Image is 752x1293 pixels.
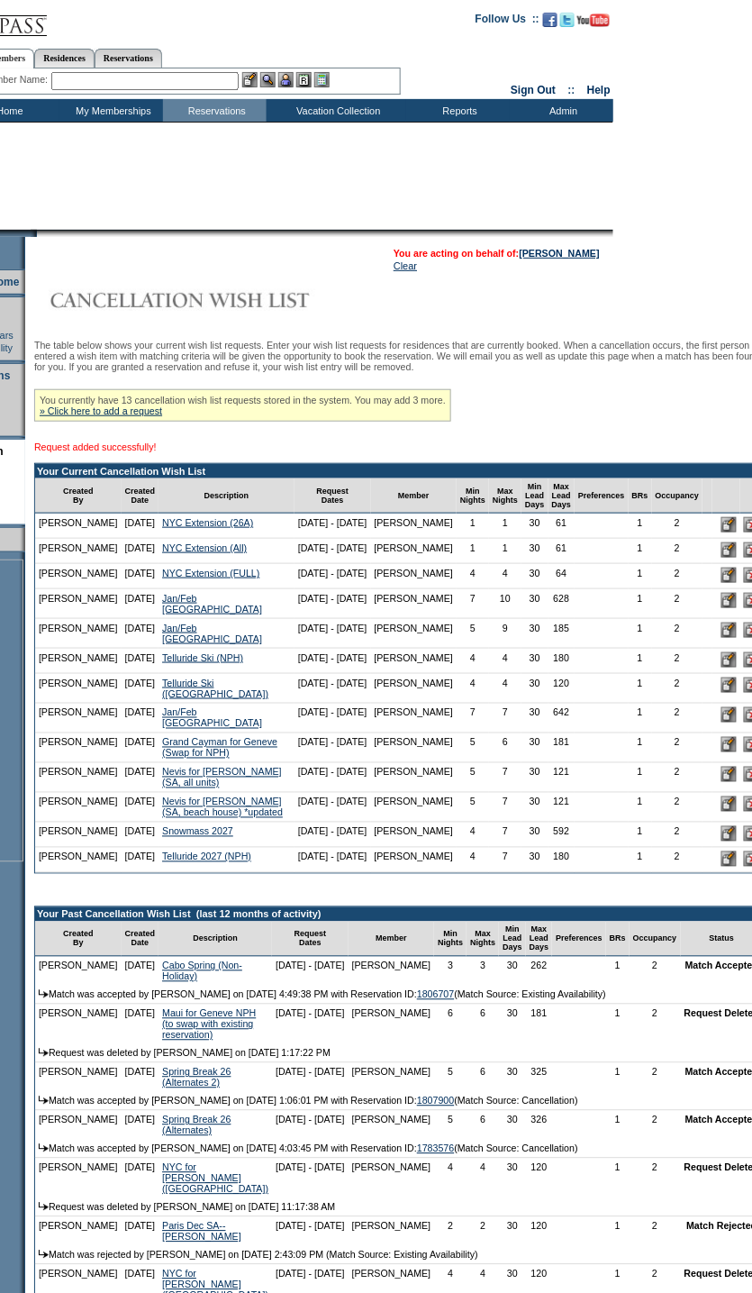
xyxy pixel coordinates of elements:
[721,652,737,668] input: Edit this Request
[577,18,610,29] a: Subscribe to our YouTube Channel
[721,737,737,752] input: Edit this Request
[548,674,575,704] td: 120
[721,568,737,583] input: Edit this Request
[457,823,489,848] td: 4
[162,707,262,729] a: Jan/Feb [GEOGRAPHIC_DATA]
[162,542,247,553] a: NYC Extension (All)
[35,619,122,649] td: [PERSON_NAME]
[629,733,652,763] td: 1
[39,1097,49,1105] img: arrow.gif
[122,564,159,589] td: [DATE]
[467,1111,499,1140] td: 6
[39,990,49,998] img: arrow.gif
[162,767,282,788] a: Nevis for [PERSON_NAME] (SA, all units)
[521,848,548,873] td: 30
[39,1144,49,1152] img: arrow.gif
[434,1005,467,1044] td: 6
[629,704,652,733] td: 1
[457,733,489,763] td: 5
[526,1063,553,1092] td: 325
[122,793,159,823] td: [DATE]
[721,623,737,638] input: Edit this Request
[652,848,703,873] td: 2
[159,478,294,514] td: Description
[552,922,606,957] td: Preferences
[526,922,553,957] td: Max Lead Days
[371,793,458,823] td: [PERSON_NAME]
[721,678,737,693] input: Edit this Request
[35,649,122,674] td: [PERSON_NAME]
[371,674,458,704] td: [PERSON_NAME]
[162,797,283,818] a: Nevis for [PERSON_NAME] (SA, beach house) *updated
[560,13,575,27] img: Follow us on Twitter
[394,260,417,271] a: Clear
[577,14,610,27] img: Subscribe to our YouTube Channel
[548,733,575,763] td: 181
[630,1005,681,1044] td: 2
[543,13,557,27] img: Become our fan on Facebook
[526,1005,553,1044] td: 181
[489,619,521,649] td: 9
[652,539,703,564] td: 2
[278,72,294,87] img: Impersonate
[371,848,458,873] td: [PERSON_NAME]
[457,763,489,793] td: 5
[434,922,467,957] td: Min Nights
[122,1111,159,1140] td: [DATE]
[467,1159,499,1198] td: 4
[721,767,737,782] input: Edit this Request
[35,514,122,539] td: [PERSON_NAME]
[630,922,681,957] td: Occupancy
[521,674,548,704] td: 30
[652,733,703,763] td: 2
[489,704,521,733] td: 7
[652,793,703,823] td: 2
[371,649,458,674] td: [PERSON_NAME]
[548,564,575,589] td: 64
[652,589,703,619] td: 2
[162,961,242,982] a: Cabo Spring (Non-Holiday)
[276,1115,345,1125] nobr: [DATE] - [DATE]
[548,514,575,539] td: 61
[457,539,489,564] td: 1
[37,230,39,237] img: blank.gif
[122,848,159,873] td: [DATE]
[467,957,499,986] td: 3
[276,1008,345,1019] nobr: [DATE] - [DATE]
[629,619,652,649] td: 1
[35,564,122,589] td: [PERSON_NAME]
[371,763,458,793] td: [PERSON_NAME]
[371,823,458,848] td: [PERSON_NAME]
[276,961,345,971] nobr: [DATE] - [DATE]
[417,1096,455,1106] a: 1807900
[122,619,159,649] td: [DATE]
[652,514,703,539] td: 2
[521,589,548,619] td: 30
[122,649,159,674] td: [DATE]
[122,1159,159,1198] td: [DATE]
[652,823,703,848] td: 2
[35,1159,122,1198] td: [PERSON_NAME]
[35,733,122,763] td: [PERSON_NAME]
[548,848,575,873] td: 180
[35,823,122,848] td: [PERSON_NAME]
[499,957,526,986] td: 30
[629,674,652,704] td: 1
[298,517,367,528] nobr: [DATE] - [DATE]
[521,763,548,793] td: 30
[467,1005,499,1044] td: 6
[276,1067,345,1078] nobr: [DATE] - [DATE]
[35,589,122,619] td: [PERSON_NAME]
[629,848,652,873] td: 1
[371,619,458,649] td: [PERSON_NAME]
[298,568,367,578] nobr: [DATE] - [DATE]
[652,564,703,589] td: 2
[35,1005,122,1044] td: [PERSON_NAME]
[521,649,548,674] td: 30
[122,514,159,539] td: [DATE]
[35,922,122,957] td: Created By
[122,733,159,763] td: [DATE]
[272,922,349,957] td: Request Dates
[122,478,159,514] td: Created Date
[298,593,367,604] nobr: [DATE] - [DATE]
